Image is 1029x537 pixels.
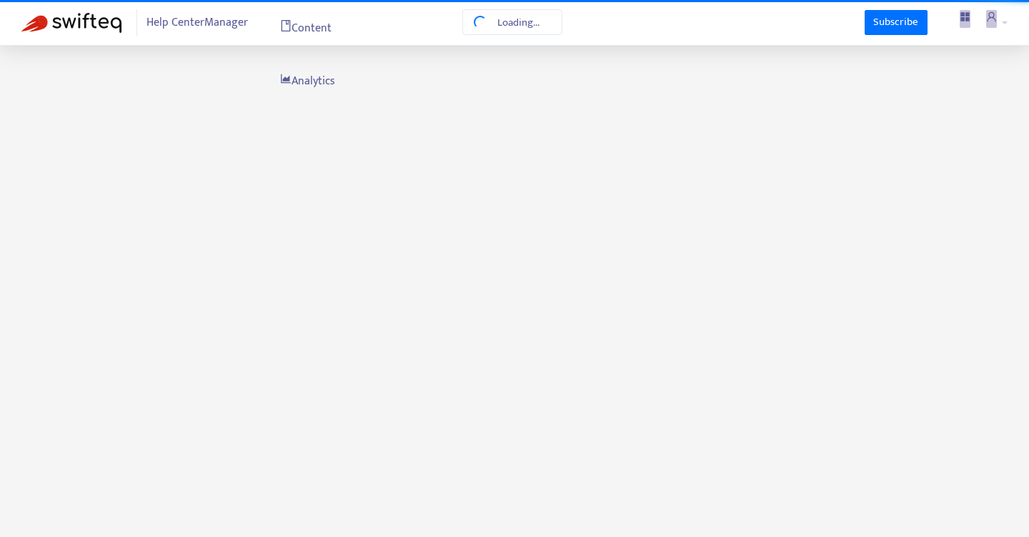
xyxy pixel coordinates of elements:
span: book [280,19,292,38]
img: Swifteq [21,13,121,33]
span: Content [280,19,332,38]
span: Help Center Manager [146,9,248,36]
a: Subscribe [865,10,928,36]
span: area-chart [280,72,292,91]
span: Analytics [280,72,335,91]
span: user [986,10,997,28]
span: appstore [960,10,970,28]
